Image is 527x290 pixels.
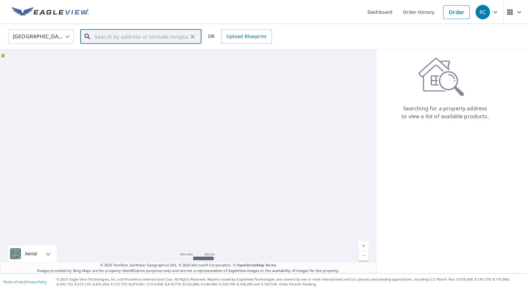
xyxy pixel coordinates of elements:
p: Searching for a property address to view a list of available products. [401,104,489,120]
div: [GEOGRAPHIC_DATA] [8,27,74,46]
a: Privacy Policy [26,280,47,284]
div: RC [476,5,490,19]
a: Terms of Use [3,280,24,284]
img: EV Logo [12,7,89,17]
div: Aerial [8,245,57,262]
a: Current Level 5, Zoom In [359,241,368,251]
button: Clear [188,32,197,41]
div: OR [208,29,272,44]
span: © 2025 TomTom, Earthstar Geographics SIO, © 2025 Microsoft Corporation, © [100,263,276,268]
div: Aerial [23,245,39,262]
a: Order [443,5,470,19]
a: Current Level 5, Zoom Out [359,251,368,261]
span: Upload Blueprint [226,32,266,41]
a: Terms [265,263,276,267]
p: © 2025 Eagle View Technologies, Inc. and Pictometry International Corp. All Rights Reserved. Repo... [57,277,524,287]
a: OpenStreetMap [237,263,264,267]
p: | [3,280,47,284]
a: Upload Blueprint [221,29,272,44]
input: Search by address or latitude-longitude [95,27,188,46]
